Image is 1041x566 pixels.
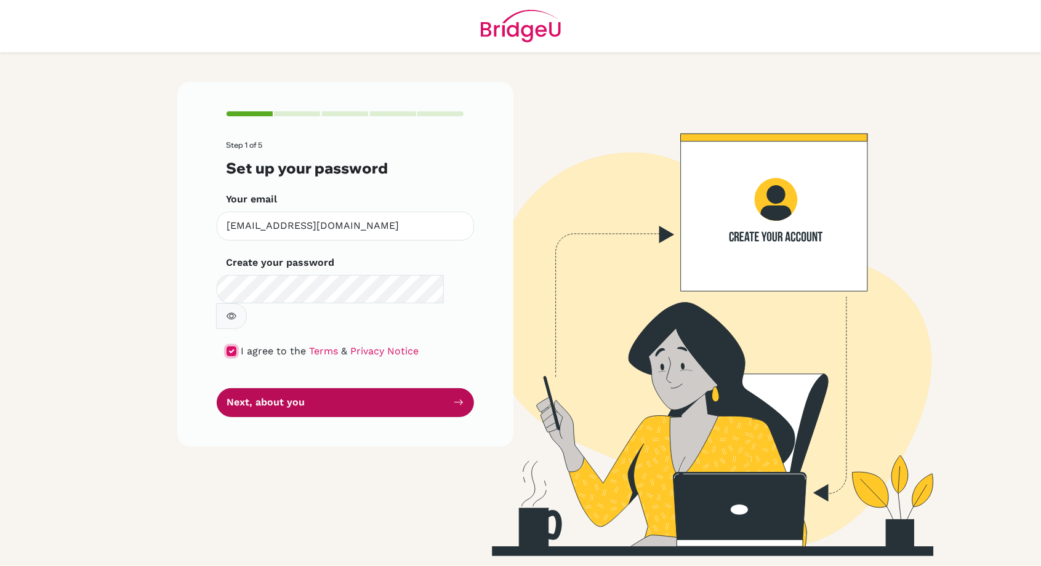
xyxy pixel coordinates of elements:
h3: Set up your password [227,159,464,177]
label: Create your password [227,255,335,270]
label: Your email [227,192,278,207]
button: Next, about you [217,388,474,417]
span: & [342,345,348,357]
input: Insert your email* [217,212,474,241]
a: Terms [310,345,339,357]
span: Step 1 of 5 [227,140,263,149]
a: Privacy Notice [351,345,419,357]
span: I agree to the [241,345,307,357]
